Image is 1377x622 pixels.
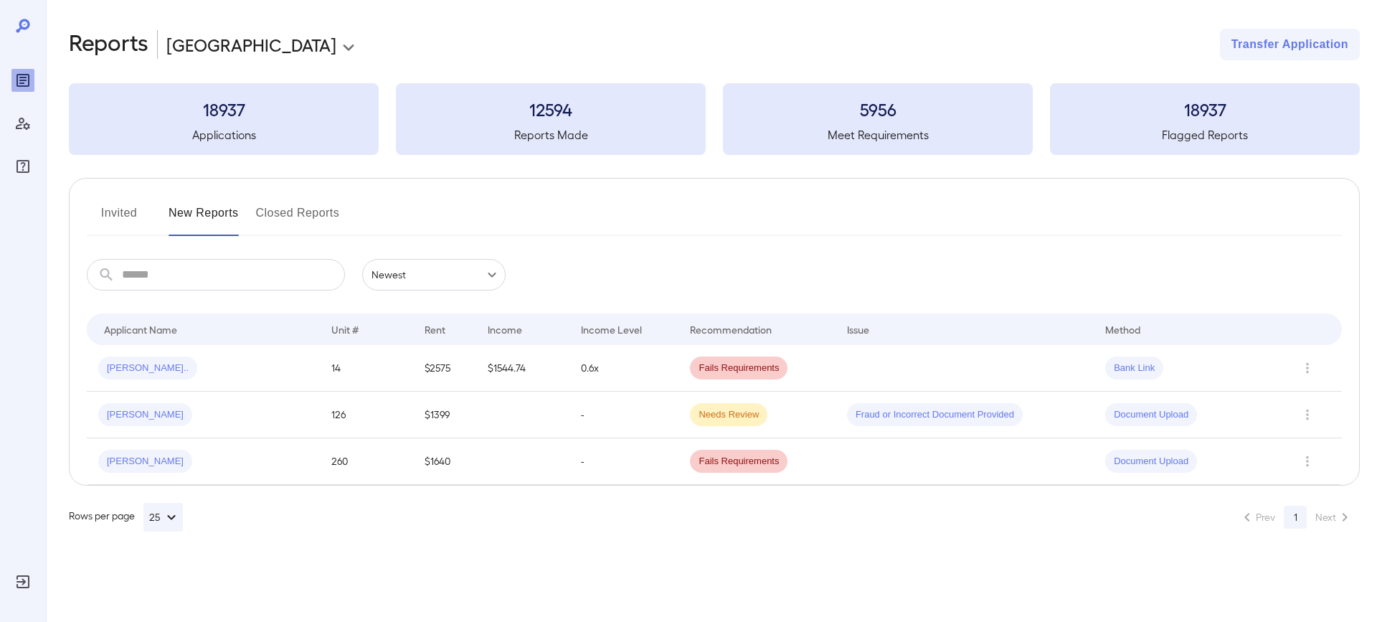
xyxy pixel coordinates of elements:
td: 14 [320,345,413,392]
span: [PERSON_NAME] [98,408,192,422]
div: Reports [11,69,34,92]
td: 260 [320,438,413,485]
div: Recommendation [690,321,772,338]
div: FAQ [11,155,34,178]
button: Invited [87,202,151,236]
button: Row Actions [1296,403,1319,426]
button: Row Actions [1296,450,1319,473]
span: [PERSON_NAME] [98,455,192,468]
div: Income [488,321,522,338]
h3: 12594 [396,98,706,121]
span: Bank Link [1105,362,1163,375]
h3: 5956 [723,98,1033,121]
h3: 18937 [69,98,379,121]
button: New Reports [169,202,239,236]
h2: Reports [69,29,148,60]
div: Issue [847,321,870,338]
div: Manage Users [11,112,34,135]
button: page 1 [1284,506,1307,529]
td: 126 [320,392,413,438]
td: $1640 [413,438,476,485]
span: Needs Review [690,408,767,422]
h5: Applications [69,126,379,143]
span: Document Upload [1105,455,1197,468]
td: $2575 [413,345,476,392]
div: Method [1105,321,1140,338]
button: Transfer Application [1220,29,1360,60]
summary: 18937Applications12594Reports Made5956Meet Requirements18937Flagged Reports [69,83,1360,155]
td: - [569,438,678,485]
span: Fails Requirements [690,455,787,468]
nav: pagination navigation [1232,506,1360,529]
button: Row Actions [1296,357,1319,380]
td: - [569,392,678,438]
span: Fraud or Incorrect Document Provided [847,408,1023,422]
span: [PERSON_NAME].. [98,362,197,375]
span: Fails Requirements [690,362,787,375]
div: Newest [362,259,506,291]
div: Income Level [581,321,642,338]
h5: Meet Requirements [723,126,1033,143]
div: Applicant Name [104,321,177,338]
h3: 18937 [1050,98,1360,121]
button: Closed Reports [256,202,340,236]
h5: Reports Made [396,126,706,143]
td: $1399 [413,392,476,438]
button: 25 [143,503,183,532]
div: Unit # [331,321,359,338]
div: Rows per page [69,503,183,532]
td: $1544.74 [476,345,569,392]
div: Rent [425,321,448,338]
span: Document Upload [1105,408,1197,422]
h5: Flagged Reports [1050,126,1360,143]
div: Log Out [11,570,34,593]
td: 0.6x [569,345,678,392]
p: [GEOGRAPHIC_DATA] [166,33,336,56]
